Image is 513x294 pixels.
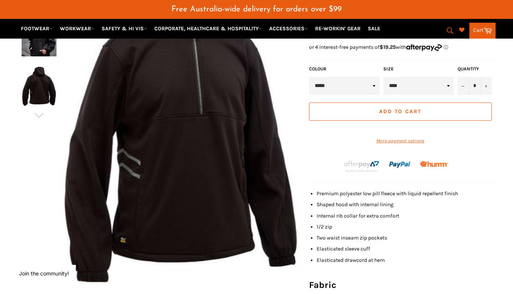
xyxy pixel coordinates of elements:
[317,245,496,252] li: Elasticated sleeve cuff
[151,22,265,35] a: CORPORATE, HEALTHCARE & HOSPITALITY
[379,108,421,115] span: Add to Cart
[317,212,496,219] li: Internal rib collar for extra comfort
[317,223,496,230] li: 1/2 zip
[469,23,496,39] a: Cart
[317,234,496,241] li: Two waist inseam zip pockets
[312,22,364,35] a: RE-WORKIN' GEAR
[266,22,311,35] a: ACCESSORIES
[317,257,496,264] li: Elasticated drawcord at hem
[458,77,469,95] button: Reduce item quantity by one
[458,66,492,72] label: Quantity
[309,103,492,121] button: Add to Cart
[309,279,496,291] h3: Fabric
[309,66,380,72] label: COLOUR
[480,77,492,95] button: Increase item quantity by one
[389,154,411,176] img: paypal.png
[317,201,496,208] li: Shaped hood with internal lining
[343,160,380,173] img: Afterpay-Logo-on-dark-bg_large.png
[19,270,69,277] button: Join the community!
[57,22,97,35] a: WORKWEAR
[420,161,448,167] img: Humm_core_logo_RGB-01_300x60px_small_195d8312-4386-4de7-b182-0ef9b6303a37.png
[383,66,454,72] label: Size
[22,65,56,107] img: BISLEY Flx & Move™ Liquid Repellent Fleece Hoodie (BK6574) - Workin' Gear
[99,22,150,35] a: SAFETY & HI VIS
[309,138,492,144] a: More payment options
[18,22,56,35] a: FOOTWEAR
[317,190,496,197] li: Premium polyester low pill fleece with liquid repellent finish
[171,5,342,13] span: Free Australia-wide delivery for orders over $99
[365,22,383,35] a: SALE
